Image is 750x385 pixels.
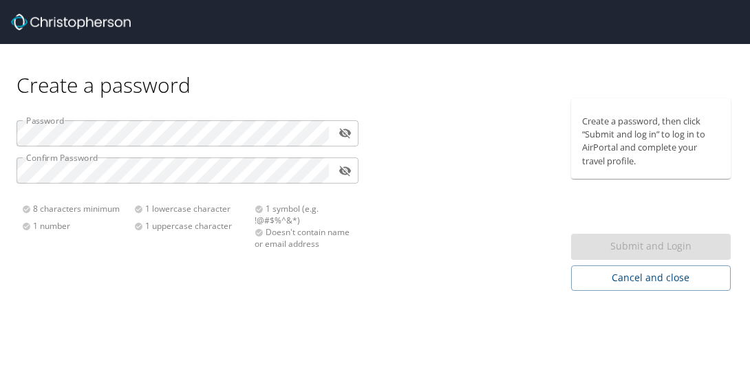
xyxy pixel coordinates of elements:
[334,122,356,144] button: toggle password visibility
[255,226,350,250] div: Doesn't contain name or email address
[334,160,356,181] button: toggle password visibility
[22,203,134,214] div: 8 characters minimum
[134,220,246,232] div: 1 uppercase character
[134,203,246,214] div: 1 lowercase character
[582,269,720,287] span: Cancel and close
[571,265,731,291] button: Cancel and close
[255,203,350,226] div: 1 symbol (e.g. !@#$%^&*)
[11,14,131,30] img: Christopherson_logo_rev.png
[17,44,733,98] div: Create a password
[582,115,720,168] p: Create a password, then click “Submit and log in” to log in to AirPortal and complete your travel...
[22,220,134,232] div: 1 number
